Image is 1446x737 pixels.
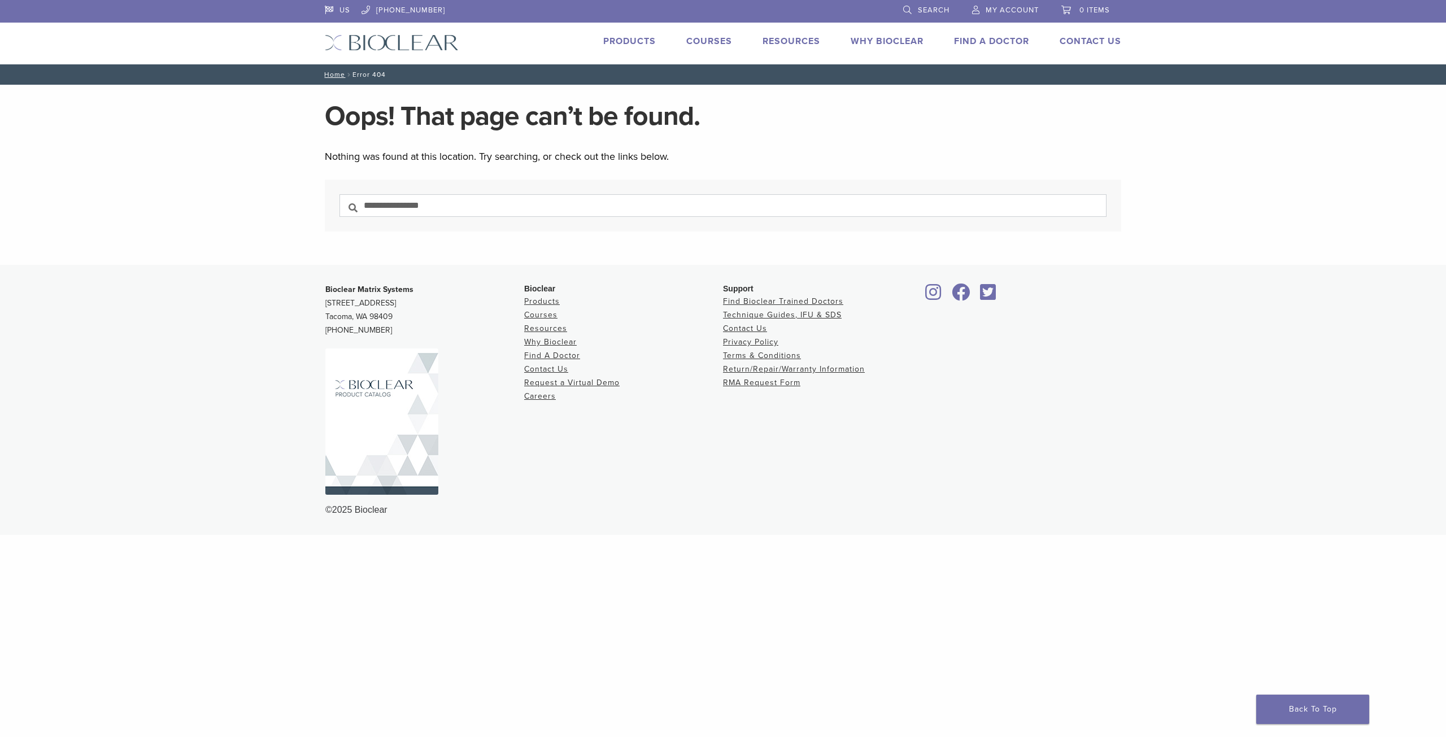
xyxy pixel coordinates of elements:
[524,310,558,320] a: Courses
[1060,36,1121,47] a: Contact Us
[325,503,1121,517] div: ©2025 Bioclear
[922,290,946,302] a: Bioclear
[524,391,556,401] a: Careers
[524,351,580,360] a: Find A Doctor
[948,290,974,302] a: Bioclear
[723,284,754,293] span: Support
[723,337,778,347] a: Privacy Policy
[325,180,1121,232] section: Search
[976,290,1000,302] a: Bioclear
[325,285,413,294] strong: Bioclear Matrix Systems
[325,348,438,495] img: Bioclear
[524,324,567,333] a: Resources
[325,283,524,337] p: [STREET_ADDRESS] Tacoma, WA 98409 [PHONE_NUMBER]
[524,337,577,347] a: Why Bioclear
[325,148,1121,165] p: Nothing was found at this location. Try searching, or check out the links below.
[345,72,352,77] span: /
[723,351,801,360] a: Terms & Conditions
[723,310,842,320] a: Technique Guides, IFU & SDS
[524,364,568,374] a: Contact Us
[325,34,459,51] img: Bioclear
[986,6,1039,15] span: My Account
[723,378,800,387] a: RMA Request Form
[954,36,1029,47] a: Find A Doctor
[851,36,924,47] a: Why Bioclear
[723,364,865,374] a: Return/Repair/Warranty Information
[763,36,820,47] a: Resources
[723,324,767,333] a: Contact Us
[524,284,555,293] span: Bioclear
[1256,695,1369,724] a: Back To Top
[524,378,620,387] a: Request a Virtual Demo
[603,36,656,47] a: Products
[316,64,1130,85] nav: Error 404
[524,296,560,306] a: Products
[321,71,345,79] a: Home
[723,296,843,306] a: Find Bioclear Trained Doctors
[686,36,732,47] a: Courses
[918,6,950,15] span: Search
[325,103,1121,130] h1: Oops! That page can’t be found.
[1079,6,1110,15] span: 0 items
